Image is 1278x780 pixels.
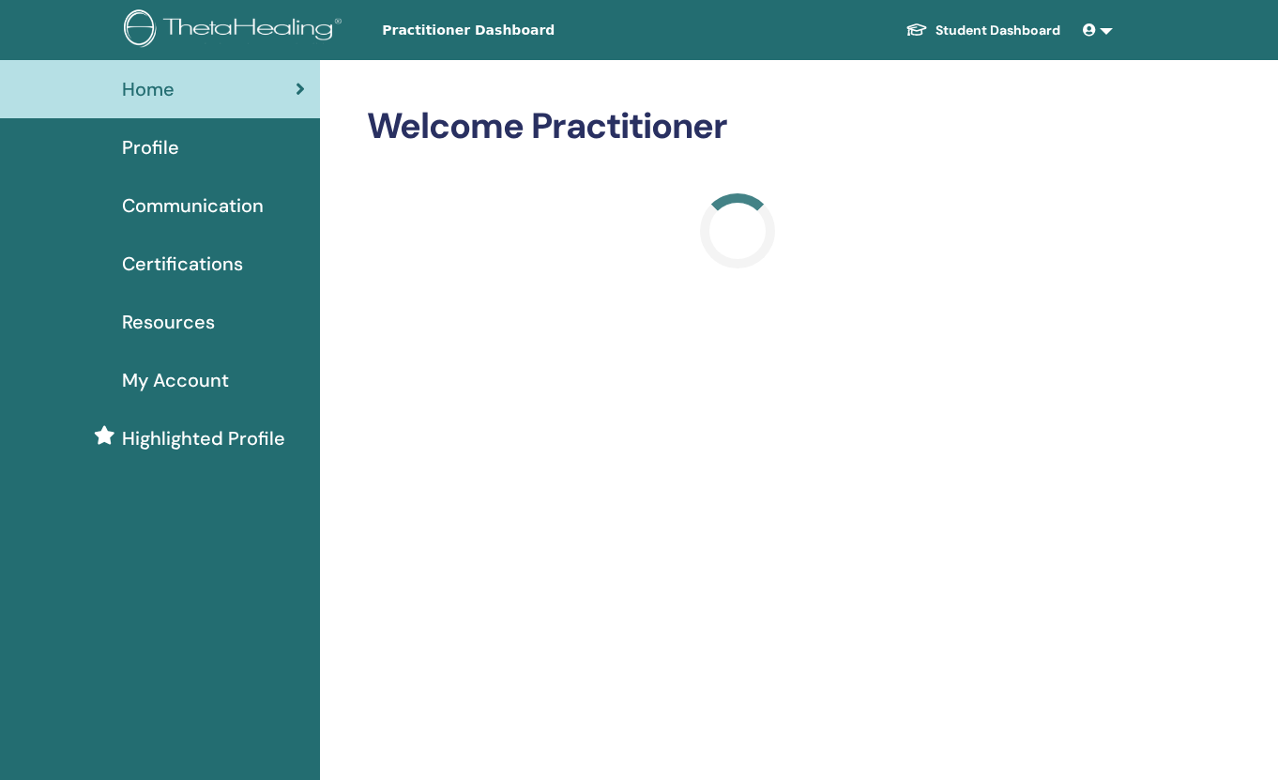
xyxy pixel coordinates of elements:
span: Profile [122,133,179,161]
span: Communication [122,191,264,220]
span: My Account [122,366,229,394]
span: Resources [122,308,215,336]
span: Practitioner Dashboard [382,21,663,40]
span: Certifications [122,250,243,278]
img: graduation-cap-white.svg [905,22,928,38]
a: Student Dashboard [890,13,1075,48]
span: Highlighted Profile [122,424,285,452]
span: Home [122,75,175,103]
img: logo.png [124,9,348,52]
h2: Welcome Practitioner [367,105,1110,148]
